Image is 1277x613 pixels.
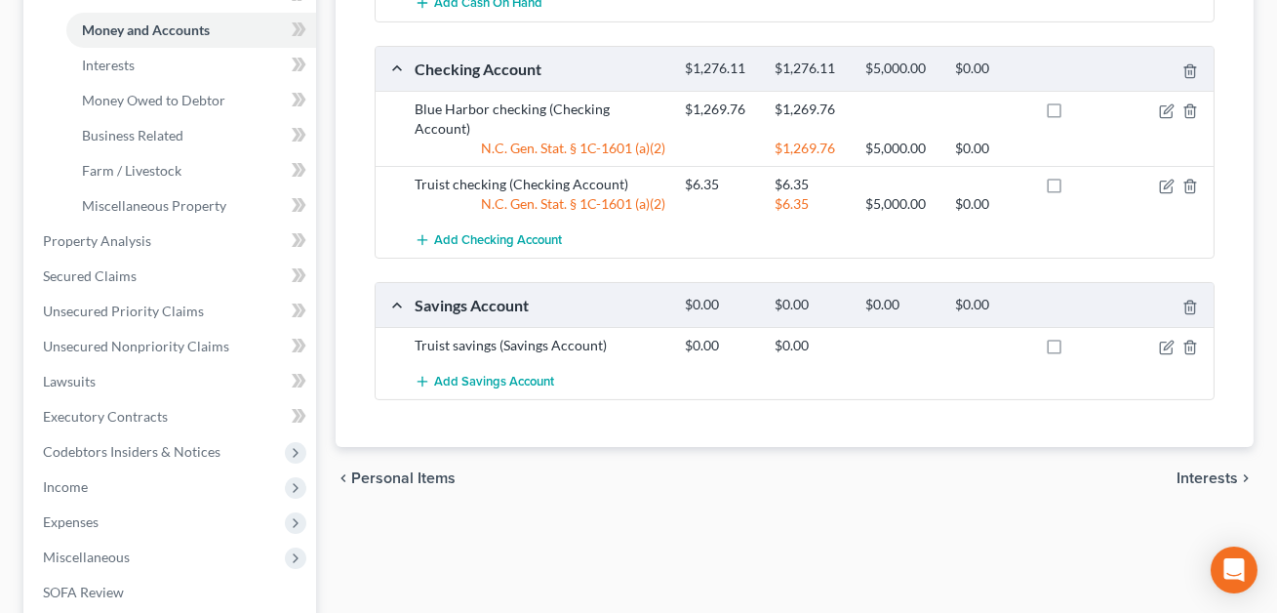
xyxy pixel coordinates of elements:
[66,48,316,83] a: Interests
[856,296,945,314] div: $0.00
[856,60,945,78] div: $5,000.00
[856,139,945,158] div: $5,000.00
[675,175,765,194] div: $6.35
[66,13,316,48] a: Money and Accounts
[1177,470,1238,486] span: Interests
[82,21,210,38] span: Money and Accounts
[1211,547,1257,593] div: Open Intercom Messenger
[675,296,765,314] div: $0.00
[66,83,316,118] a: Money Owed to Debtor
[405,336,675,355] div: Truist savings (Savings Account)
[765,175,855,194] div: $6.35
[945,139,1035,158] div: $0.00
[336,470,456,486] button: chevron_left Personal Items
[765,100,855,119] div: $1,269.76
[43,303,204,319] span: Unsecured Priority Claims
[43,267,137,284] span: Secured Claims
[405,295,675,315] div: Savings Account
[405,100,675,139] div: Blue Harbor checking (Checking Account)
[765,296,855,314] div: $0.00
[27,575,316,610] a: SOFA Review
[27,329,316,364] a: Unsecured Nonpriority Claims
[945,194,1035,214] div: $0.00
[27,364,316,399] a: Lawsuits
[434,374,554,389] span: Add Savings Account
[351,470,456,486] span: Personal Items
[405,175,675,194] div: Truist checking (Checking Account)
[82,127,183,143] span: Business Related
[43,232,151,249] span: Property Analysis
[27,294,316,329] a: Unsecured Priority Claims
[405,59,675,79] div: Checking Account
[765,194,855,214] div: $6.35
[27,399,316,434] a: Executory Contracts
[43,443,220,460] span: Codebtors Insiders & Notices
[82,57,135,73] span: Interests
[336,470,351,486] i: chevron_left
[82,162,181,179] span: Farm / Livestock
[675,336,765,355] div: $0.00
[675,100,765,119] div: $1,269.76
[765,139,855,158] div: $1,269.76
[765,60,855,78] div: $1,276.11
[415,363,554,399] button: Add Savings Account
[43,549,130,565] span: Miscellaneous
[43,408,168,425] span: Executory Contracts
[43,338,229,354] span: Unsecured Nonpriority Claims
[675,60,765,78] div: $1,276.11
[82,197,226,214] span: Miscellaneous Property
[765,336,855,355] div: $0.00
[945,296,1035,314] div: $0.00
[27,259,316,294] a: Secured Claims
[43,373,96,389] span: Lawsuits
[66,153,316,188] a: Farm / Livestock
[43,584,124,600] span: SOFA Review
[43,513,99,530] span: Expenses
[405,139,675,158] div: N.C. Gen. Stat. § 1C-1601 (a)(2)
[1238,470,1254,486] i: chevron_right
[43,478,88,495] span: Income
[66,118,316,153] a: Business Related
[66,188,316,224] a: Miscellaneous Property
[82,92,225,108] span: Money Owed to Debtor
[1177,470,1254,486] button: Interests chevron_right
[945,60,1035,78] div: $0.00
[434,232,562,248] span: Add Checking Account
[27,224,316,259] a: Property Analysis
[856,194,945,214] div: $5,000.00
[405,194,675,214] div: N.C. Gen. Stat. § 1C-1601 (a)(2)
[415,222,562,258] button: Add Checking Account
